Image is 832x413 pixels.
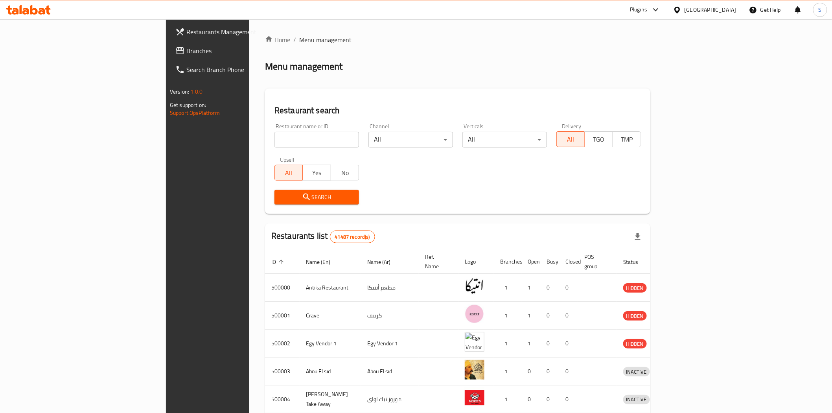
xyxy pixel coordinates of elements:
td: 1 [494,274,521,302]
div: Total records count [330,230,375,243]
td: 0 [521,358,540,385]
th: Busy [540,250,559,274]
span: ID [271,257,286,267]
a: Restaurants Management [169,22,305,41]
span: Ref. Name [425,252,449,271]
div: Export file [628,227,647,246]
span: Name (En) [306,257,341,267]
span: No [334,167,356,179]
td: 0 [540,274,559,302]
h2: Restaurant search [274,105,641,116]
span: Yes [306,167,328,179]
img: Moro's Take Away [465,388,484,407]
td: Abou El sid [361,358,419,385]
td: مطعم أنتيكا [361,274,419,302]
label: Delivery [562,124,582,129]
td: 0 [540,358,559,385]
span: HIDDEN [623,312,647,321]
td: Egy Vendor 1 [361,330,419,358]
a: Support.OpsPlatform [170,108,220,118]
td: 0 [559,330,578,358]
td: 1 [494,330,521,358]
span: All [560,134,582,145]
td: 0 [559,358,578,385]
a: Branches [169,41,305,60]
span: Search Branch Phone [186,65,298,74]
th: Logo [458,250,494,274]
span: Version: [170,87,189,97]
img: Crave [465,304,484,324]
td: 0 [540,302,559,330]
th: Branches [494,250,521,274]
td: 1 [494,358,521,385]
td: 1 [521,330,540,358]
span: S [819,6,822,14]
label: Upsell [280,157,295,162]
td: 0 [559,302,578,330]
td: Abou El sid [300,358,361,385]
div: All [462,132,547,147]
span: TGO [588,134,609,145]
input: Search for restaurant name or ID.. [274,132,359,147]
td: Crave [300,302,361,330]
div: [GEOGRAPHIC_DATA] [685,6,736,14]
td: 1 [521,302,540,330]
span: POS group [584,252,607,271]
span: Search [281,192,353,202]
td: Antika Restaurant [300,274,361,302]
span: 1.0.0 [190,87,202,97]
span: 41487 record(s) [330,233,375,241]
img: Antika Restaurant [465,276,484,296]
span: Get support on: [170,100,206,110]
div: HIDDEN [623,339,647,348]
span: INACTIVE [623,395,650,404]
img: Abou El sid [465,360,484,380]
td: 0 [559,274,578,302]
td: 1 [494,302,521,330]
td: 1 [521,274,540,302]
a: Search Branch Phone [169,60,305,79]
button: All [274,165,303,181]
td: Egy Vendor 1 [300,330,361,358]
td: 0 [540,330,559,358]
span: All [278,167,300,179]
button: TGO [584,131,613,147]
span: Status [623,257,649,267]
div: HIDDEN [623,311,647,321]
h2: Restaurants list [271,230,375,243]
span: HIDDEN [623,284,647,293]
div: HIDDEN [623,283,647,293]
span: Menu management [299,35,352,44]
span: HIDDEN [623,339,647,348]
img: Egy Vendor 1 [465,332,484,352]
button: Search [274,190,359,205]
nav: breadcrumb [265,35,650,44]
div: All [368,132,453,147]
button: All [556,131,585,147]
span: INACTIVE [623,367,650,376]
button: Yes [302,165,331,181]
span: Restaurants Management [186,27,298,37]
span: Name (Ar) [367,257,401,267]
button: TMP [613,131,641,147]
div: Plugins [630,5,647,15]
th: Open [521,250,540,274]
button: No [331,165,359,181]
span: Branches [186,46,298,55]
th: Closed [559,250,578,274]
td: كرييف [361,302,419,330]
span: TMP [616,134,638,145]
